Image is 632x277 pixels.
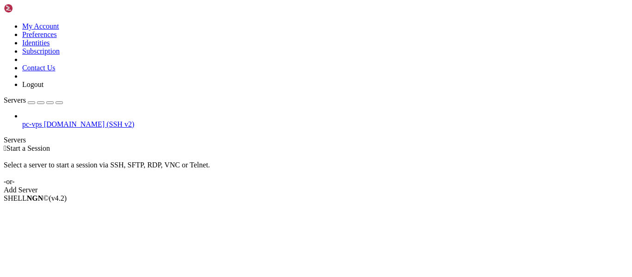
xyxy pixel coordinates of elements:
[4,186,628,194] div: Add Server
[22,120,42,128] span: pc-vps
[4,153,628,186] div: Select a server to start a session via SSH, SFTP, RDP, VNC or Telnet. -or-
[4,136,628,144] div: Servers
[22,64,56,72] a: Contact Us
[22,80,43,88] a: Logout
[22,22,59,30] a: My Account
[4,96,26,104] span: Servers
[4,96,63,104] a: Servers
[22,39,50,47] a: Identities
[27,194,43,202] b: NGN
[4,194,67,202] span: SHELL ©
[6,144,50,152] span: Start a Session
[4,4,57,13] img: Shellngn
[22,112,628,129] li: pc-vps [DOMAIN_NAME] (SSH v2)
[22,47,60,55] a: Subscription
[49,194,67,202] span: 4.2.0
[22,31,57,38] a: Preferences
[44,120,135,128] span: [DOMAIN_NAME] (SSH v2)
[22,120,628,129] a: pc-vps [DOMAIN_NAME] (SSH v2)
[4,144,6,152] span: 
